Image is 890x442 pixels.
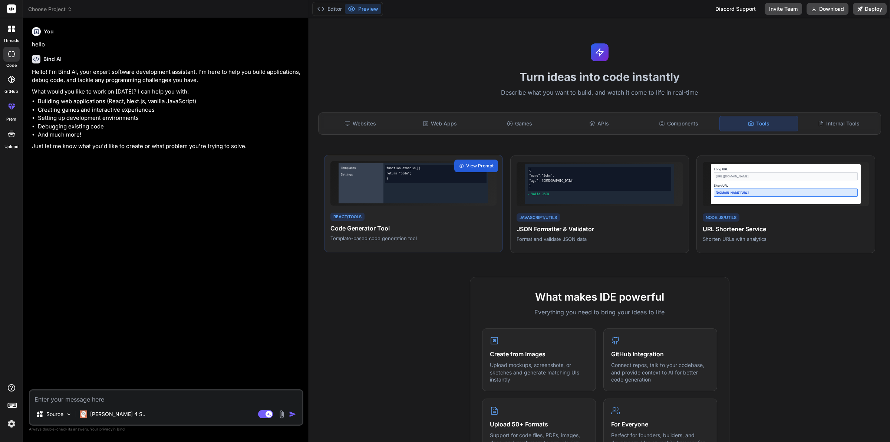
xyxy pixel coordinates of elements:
[38,106,302,114] li: Creating games and interactive experiences
[490,420,588,429] h4: Upload 50+ Formats
[66,411,72,418] img: Pick Models
[481,116,559,131] div: Games
[38,97,302,106] li: Building web applications (React, Next.js, vanilla JavaScript)
[345,4,381,14] button: Preview
[330,213,365,221] div: React/Tools
[38,131,302,139] li: And much more!
[330,224,497,233] h4: Code Generator Tool
[29,426,303,433] p: Always double-check its answers. Your in Bind
[714,183,857,188] div: Short URL
[714,189,857,197] div: [DOMAIN_NAME][URL]
[611,350,709,358] h4: GitHub Integration
[99,427,113,431] span: privacy
[765,3,802,15] button: Invite Team
[529,174,670,178] div: "name":"John",
[517,213,560,222] div: JavaScript/Utils
[528,192,671,197] div: ✓ Valid JSON
[386,166,485,171] div: function example() {
[611,361,709,383] p: Connect repos, talk to your codebase, and provide context to AI for better code generation
[529,184,670,189] div: }
[6,62,17,69] label: code
[529,179,670,183] div: "age": [DEMOGRAPHIC_DATA]
[314,70,886,84] h1: Turn ideas into code instantly
[711,3,760,15] div: Discord Support
[43,55,62,63] h6: Bind AI
[560,116,638,131] div: APIs
[3,37,19,44] label: threads
[482,308,717,317] p: Everything you need to bring your ideas to life
[330,235,497,242] p: Template-based code generation tool
[517,225,683,233] h4: JSON Formatter & Validator
[853,3,887,15] button: Deploy
[386,171,485,176] div: return "code";
[800,116,878,131] div: Internal Tools
[90,410,145,418] p: [PERSON_NAME] 4 S..
[340,165,382,171] div: Templates
[314,4,345,14] button: Editor
[38,122,302,131] li: Debugging existing code
[482,289,717,305] h2: What makes IDE powerful
[517,236,683,242] p: Format and validate JSON data
[611,420,709,429] h4: For Everyone
[703,225,869,233] h4: URL Shortener Service
[714,167,857,171] div: Long URL
[80,410,87,418] img: Claude 4 Sonnet
[703,236,869,242] p: Shorten URLs with analytics
[5,418,18,430] img: settings
[807,3,848,15] button: Download
[28,6,72,13] span: Choose Project
[4,144,19,150] label: Upload
[277,410,286,419] img: attachment
[6,116,16,122] label: prem
[640,116,718,131] div: Components
[490,361,588,383] p: Upload mockups, screenshots, or sketches and generate matching UIs instantly
[401,116,479,131] div: Web Apps
[4,88,18,95] label: GitHub
[340,171,382,177] div: Settings
[32,68,302,85] p: Hello! I'm Bind AI, your expert software development assistant. I'm here to help you build applic...
[386,177,485,181] div: }
[529,168,670,173] div: {
[32,142,302,151] p: Just let me know what you'd like to create or what problem you're trying to solve.
[32,88,302,96] p: What would you like to work on [DATE]? I can help you with:
[46,410,63,418] p: Source
[38,114,302,122] li: Setting up development environments
[719,116,798,131] div: Tools
[32,40,302,49] p: hello
[314,88,886,98] p: Describe what you want to build, and watch it come to life in real-time
[714,172,857,180] div: [URL][DOMAIN_NAME]
[322,116,400,131] div: Websites
[490,350,588,358] h4: Create from Images
[44,28,54,35] h6: You
[703,213,739,222] div: Node.js/Utils
[289,410,296,418] img: icon
[466,163,494,169] span: View Prompt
